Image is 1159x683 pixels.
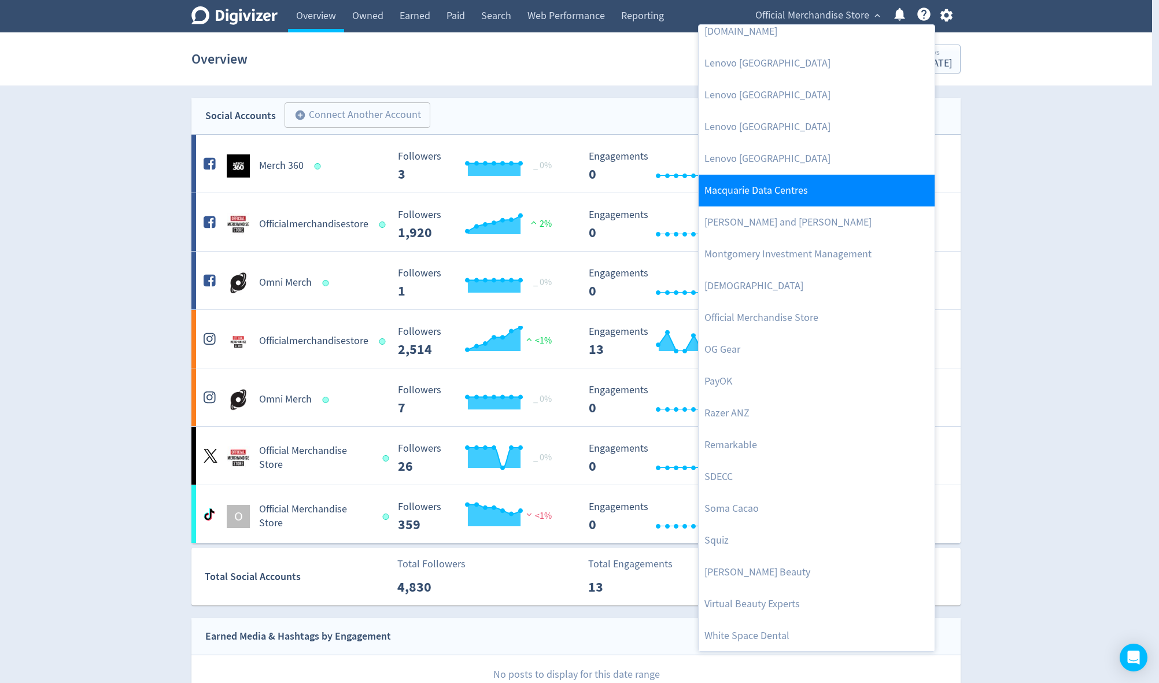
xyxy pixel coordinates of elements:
[699,111,935,143] a: Lenovo [GEOGRAPHIC_DATA]
[1120,644,1147,671] div: Open Intercom Messenger
[699,16,935,47] a: [DOMAIN_NAME]
[699,525,935,556] a: Squiz
[699,79,935,111] a: Lenovo [GEOGRAPHIC_DATA]
[699,493,935,525] a: Soma Cacao
[699,461,935,493] a: SDECC
[699,334,935,366] a: OG Gear
[699,429,935,461] a: Remarkable
[699,366,935,397] a: PayOK
[699,175,935,206] a: Macquarie Data Centres
[699,206,935,238] a: [PERSON_NAME] and [PERSON_NAME]
[699,302,935,334] a: Official Merchandise Store
[699,556,935,588] a: [PERSON_NAME] Beauty
[699,47,935,79] a: Lenovo [GEOGRAPHIC_DATA]
[699,238,935,270] a: Montgomery Investment Management
[699,397,935,429] a: Razer ANZ
[699,588,935,620] a: Virtual Beauty Experts
[699,270,935,302] a: [DEMOGRAPHIC_DATA]
[699,143,935,175] a: Lenovo [GEOGRAPHIC_DATA]
[699,620,935,652] a: White Space Dental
